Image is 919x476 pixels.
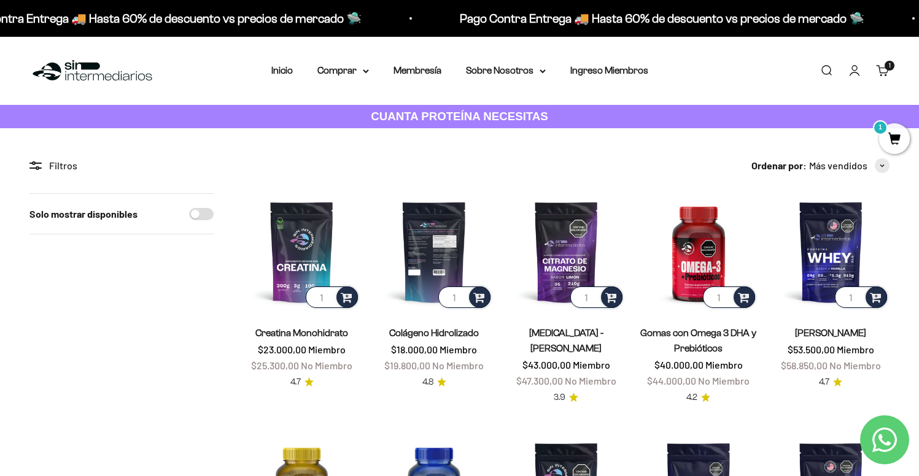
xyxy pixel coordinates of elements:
a: 4.74.7 de 5.0 estrellas [290,375,314,389]
span: 4.2 [686,391,697,404]
label: Solo mostrar disponibles [29,206,138,222]
span: 4.8 [422,375,433,389]
span: $23.000,00 [258,344,306,355]
span: No Miembro [301,359,352,371]
strong: CUANTA PROTEÍNA NECESITAS [371,110,548,123]
span: Ordenar por: [751,158,807,174]
a: 1 [879,133,910,147]
a: [PERSON_NAME] [795,328,866,338]
span: 4.7 [819,375,829,389]
img: Colágeno Hidrolizado [375,193,492,310]
a: [MEDICAL_DATA] - [PERSON_NAME] [529,328,603,353]
p: Pago Contra Entrega 🚚 Hasta 60% de descuento vs precios de mercado 🛸 [460,9,864,28]
span: No Miembro [565,375,616,386]
span: $19.800,00 [384,359,430,371]
span: $58.850,00 [781,359,828,371]
span: $40.000,00 [654,359,704,370]
span: Más vendidos [809,158,867,174]
a: Colágeno Hidrolizado [389,328,479,338]
span: Miembro [837,344,874,355]
span: 1 [889,63,891,69]
span: $25.300,00 [251,359,299,371]
a: Inicio [271,65,293,75]
span: $18.000,00 [391,344,438,355]
span: $44.000,00 [647,375,696,386]
span: $47.300,00 [516,375,563,386]
a: Creatina Monohidrato [255,328,348,338]
a: 4.74.7 de 5.0 estrellas [819,375,842,389]
span: No Miembro [829,359,881,371]
span: Miembro [705,359,743,370]
span: 4.7 [290,375,301,389]
span: $53.500,00 [788,344,835,355]
summary: Comprar [317,63,369,79]
span: 3.9 [554,391,565,404]
span: No Miembro [698,375,750,386]
span: No Miembro [432,359,484,371]
a: Ingreso Miembros [570,65,648,75]
mark: 1 [873,120,888,135]
span: Miembro [573,359,610,370]
summary: Sobre Nosotros [466,63,546,79]
a: 4.24.2 de 5.0 estrellas [686,391,710,404]
a: Gomas con Omega 3 DHA y Prebióticos [640,328,756,353]
span: $43.000,00 [522,359,571,370]
div: Filtros [29,158,214,174]
span: Miembro [308,344,346,355]
a: Membresía [394,65,441,75]
span: Miembro [440,344,477,355]
button: Más vendidos [809,158,890,174]
a: 4.84.8 de 5.0 estrellas [422,375,446,389]
a: 3.93.9 de 5.0 estrellas [554,391,578,404]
